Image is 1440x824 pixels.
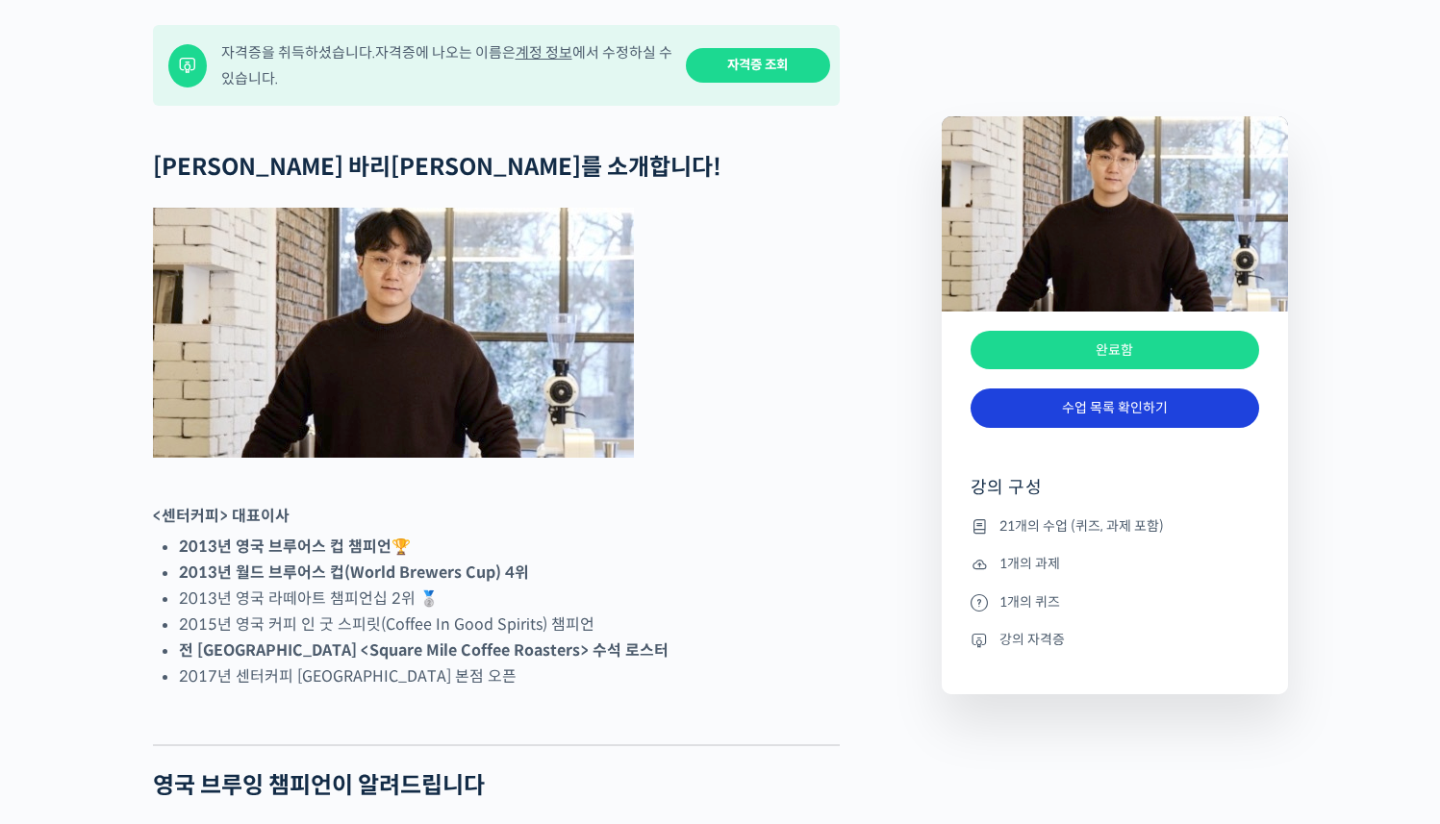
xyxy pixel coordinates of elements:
h4: 강의 구성 [971,476,1259,514]
a: 자격증 조회 [686,48,830,84]
li: 🏆 [179,534,840,560]
li: 1개의 퀴즈 [971,590,1259,613]
div: 완료함 [971,331,1259,370]
a: 수업 목록 확인하기 [971,388,1259,428]
li: 1개의 과제 [971,553,1259,576]
a: 설정 [248,610,369,658]
li: 21개의 수업 (퀴즈, 과제 포함) [971,514,1259,537]
strong: 영국 브루잉 챔피언이 알려드립니다 [153,771,485,800]
a: 대화 [127,610,248,658]
span: 설정 [297,638,320,654]
span: 대화 [176,639,199,655]
a: 홈 [6,610,127,658]
strong: [PERSON_NAME] 바리[PERSON_NAME]를 소개합니다! [153,153,721,182]
strong: <센터커피> 대표이사 [153,506,290,526]
li: 2017년 센터커피 [GEOGRAPHIC_DATA] 본점 오픈 [179,663,840,689]
span: 홈 [61,638,72,654]
div: 자격증을 취득하셨습니다. 자격증에 나오는 이름은 에서 수정하실 수 있습니다. [221,39,673,91]
strong: 2013년 월드 브루어스 컵(World Brewers Cup) 4위 [179,562,529,583]
li: 강의 자격증 [971,628,1259,651]
li: 2013년 영국 라떼아트 챔피언십 2위 🥈 [179,586,840,612]
a: 계정 정보 [516,43,572,62]
strong: 전 [GEOGRAPHIC_DATA] <Square Mile Coffee Roasters> 수석 로스터 [179,640,669,661]
strong: 2013년 영국 브루어스 컵 챔피언 [179,537,392,557]
li: 2015년 영국 커피 인 굿 스피릿(Coffee In Good Spirits) 챔피언 [179,612,840,637]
